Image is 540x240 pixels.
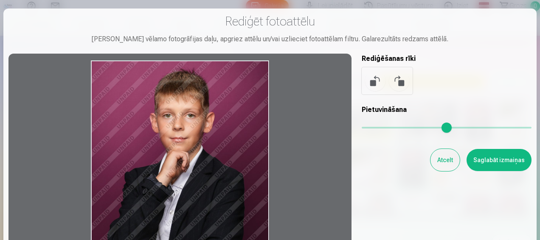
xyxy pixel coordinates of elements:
[362,54,532,64] h5: Rediģēšanas rīki
[8,14,532,29] h3: Rediģēt fotoattēlu
[8,34,532,44] div: [PERSON_NAME] vēlamo fotogrāfijas daļu, apgriez attēlu un/vai uzlieciet fotoattēlam filtru. Galar...
[467,149,532,171] button: Saglabāt izmaiņas
[362,105,532,115] h5: Pietuvināšana
[430,149,460,171] button: Atcelt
